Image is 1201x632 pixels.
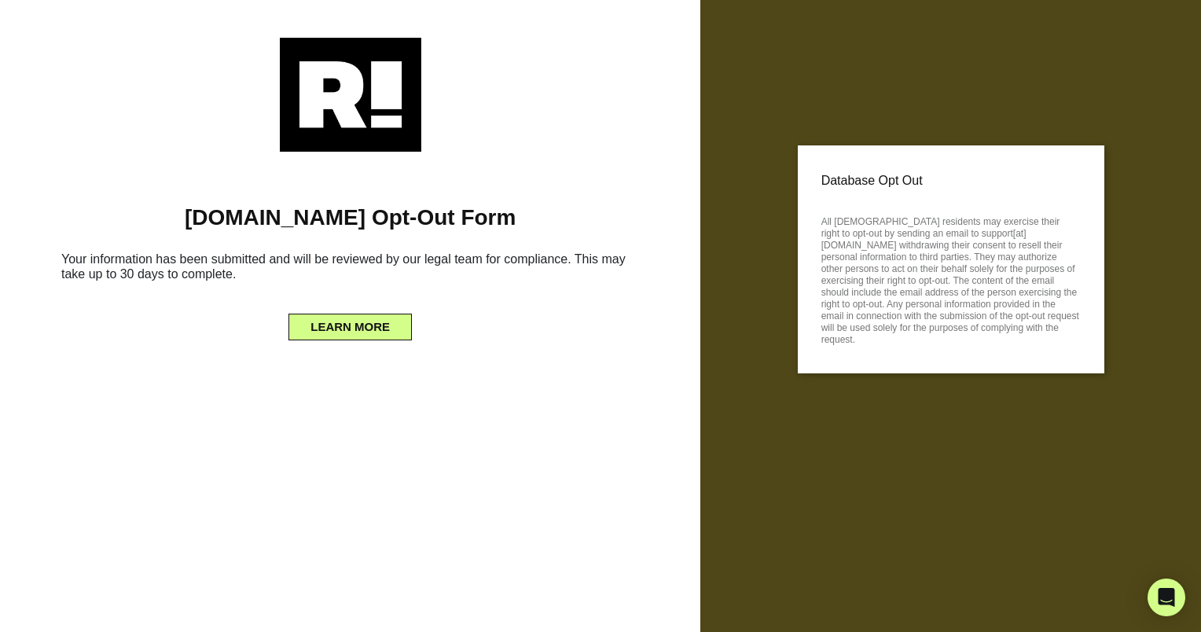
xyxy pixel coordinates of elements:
p: Database Opt Out [821,169,1081,193]
div: Open Intercom Messenger [1148,579,1185,616]
button: LEARN MORE [288,314,412,340]
h6: Your information has been submitted and will be reviewed by our legal team for compliance. This m... [24,245,677,294]
h1: [DOMAIN_NAME] Opt-Out Form [24,204,677,231]
img: Retention.com [280,38,421,152]
a: LEARN MORE [288,316,412,329]
p: All [DEMOGRAPHIC_DATA] residents may exercise their right to opt-out by sending an email to suppo... [821,211,1081,346]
